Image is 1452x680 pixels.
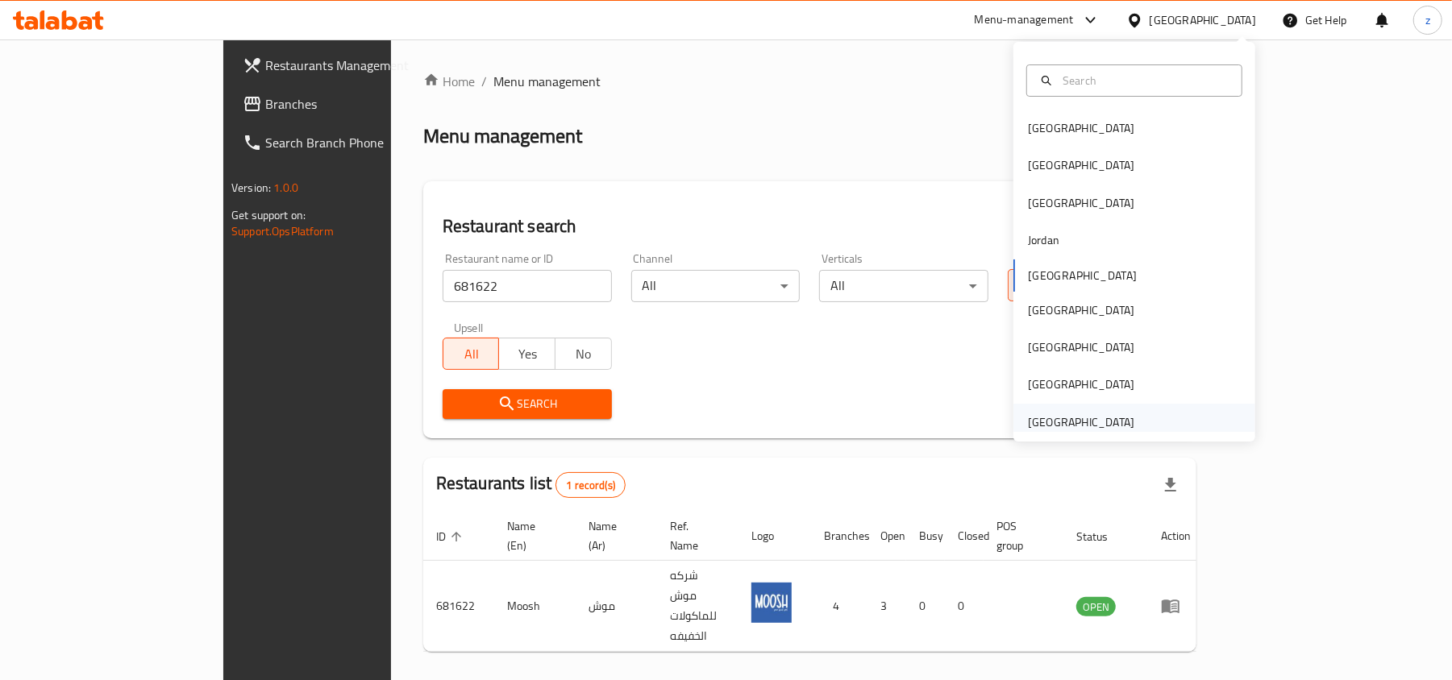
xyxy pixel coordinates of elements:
span: No [562,342,605,366]
button: Yes [498,338,555,370]
span: Name (Ar) [589,516,638,555]
th: Closed [945,512,984,561]
button: All [443,338,500,370]
h2: Restaurants list [436,471,626,498]
span: 1 record(s) [556,478,625,493]
span: Status [1076,527,1129,546]
div: [GEOGRAPHIC_DATA] [1028,413,1134,431]
a: Branches [230,85,466,123]
span: Menu management [493,72,601,91]
span: Name (En) [507,516,556,555]
div: All [819,270,988,302]
td: Moosh [494,561,576,652]
span: Yes [505,342,549,366]
h2: Menu management [423,123,582,149]
div: Menu [1161,596,1191,616]
div: OPEN [1076,597,1116,616]
span: Version: [231,177,271,198]
a: Search Branch Phone [230,123,466,162]
button: Search [443,389,612,419]
button: All [1008,269,1065,301]
input: Search [1056,72,1232,89]
span: OPEN [1076,598,1116,616]
th: Open [867,512,906,561]
li: / [481,72,487,91]
span: Search Branch Phone [265,133,453,152]
nav: breadcrumb [423,72,1196,91]
span: 1.0.0 [273,177,298,198]
div: Menu-management [975,10,1074,30]
td: 4 [811,561,867,652]
span: Restaurants Management [265,56,453,75]
span: POS group [996,516,1044,555]
div: [GEOGRAPHIC_DATA] [1028,301,1134,319]
div: Export file [1151,466,1190,504]
div: All [631,270,801,302]
div: [GEOGRAPHIC_DATA] [1150,11,1256,29]
button: No [555,338,612,370]
th: Busy [906,512,945,561]
a: Support.OpsPlatform [231,221,334,242]
div: [GEOGRAPHIC_DATA] [1028,338,1134,356]
table: enhanced table [423,512,1204,652]
span: Branches [265,94,453,114]
a: Restaurants Management [230,46,466,85]
span: All [450,342,493,366]
div: [GEOGRAPHIC_DATA] [1028,119,1134,137]
th: Logo [738,512,811,561]
label: Upsell [454,321,484,333]
div: [GEOGRAPHIC_DATA] [1028,375,1134,393]
th: Action [1148,512,1204,561]
div: [GEOGRAPHIC_DATA] [1028,194,1134,212]
span: Ref. Name [670,516,719,555]
div: Jordan [1028,231,1059,249]
img: Moosh [751,583,792,623]
td: 0 [945,561,984,652]
div: [GEOGRAPHIC_DATA] [1028,156,1134,174]
td: 3 [867,561,906,652]
td: شركه موش للماكولات الخفيفه [657,561,738,652]
span: Search [456,394,599,414]
td: 0 [906,561,945,652]
h2: Restaurant search [443,214,1177,238]
div: Total records count [555,472,626,498]
input: Search for restaurant name or ID.. [443,270,612,302]
span: ID [436,527,467,546]
span: z [1425,11,1430,29]
span: Get support on: [231,205,306,226]
th: Branches [811,512,867,561]
td: موش [576,561,657,652]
